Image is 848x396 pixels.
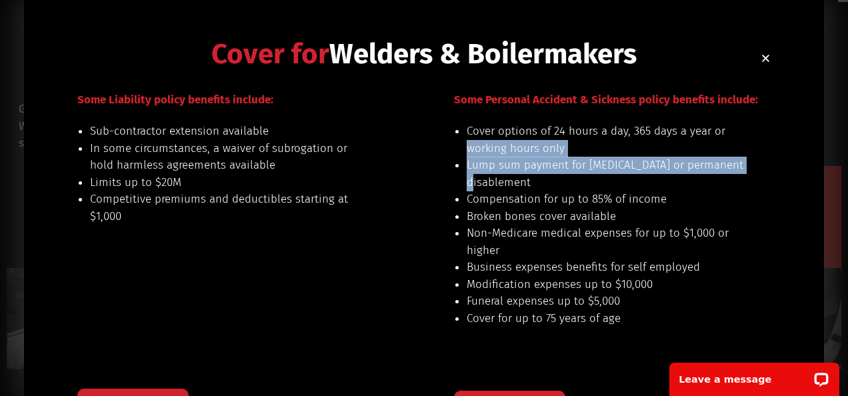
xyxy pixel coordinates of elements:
[77,40,771,68] h2: Welders & Boilermakers
[77,93,273,107] span: Some Liability policy benefits include:
[467,225,745,259] li: Non-Medicare medical expenses for up to $1,000 or higher
[467,293,745,310] li: Funeral expenses up to $5,000
[90,140,368,174] li: In some circumstances, a waiver of subrogation or hold harmless agreements available
[454,93,758,107] span: Some Personal Accident & Sickness policy benefits include:
[467,157,745,191] li: Lump sum payment for [MEDICAL_DATA] or permanent disablement
[467,123,745,157] li: Cover options of 24 hours a day, 365 days a year or working hours only
[90,174,368,191] li: Limits up to $20M
[90,123,368,140] li: Sub-contractor extension available
[467,276,745,293] li: Modification expenses up to $10,000
[661,354,848,396] iframe: LiveChat chat widget
[467,310,745,327] li: Cover for up to 75 years of age
[467,191,745,208] li: Compensation for up to 85% of income
[90,191,368,225] li: Competitive premiums and deductibles starting at $1,000
[211,37,329,71] font: Cover for
[761,53,771,63] a: Close
[467,259,745,276] li: Business expenses benefits for self employed
[467,208,745,225] li: Broken bones cover available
